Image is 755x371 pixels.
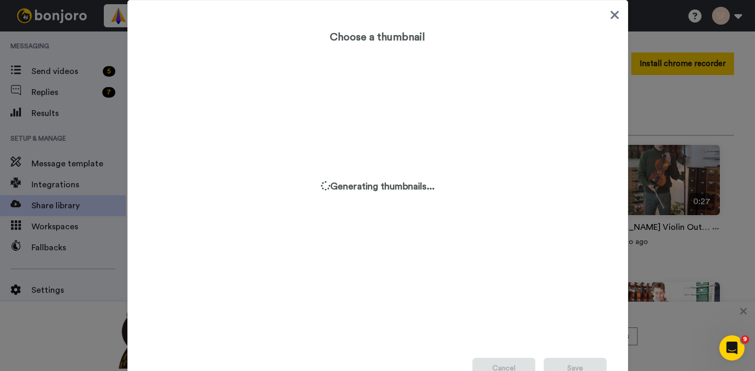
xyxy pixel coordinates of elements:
[719,335,745,361] iframe: Intercom live chat
[149,179,607,194] div: Generating thumbnails...
[741,335,749,344] span: 9
[149,30,607,45] div: Choose a thumbnail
